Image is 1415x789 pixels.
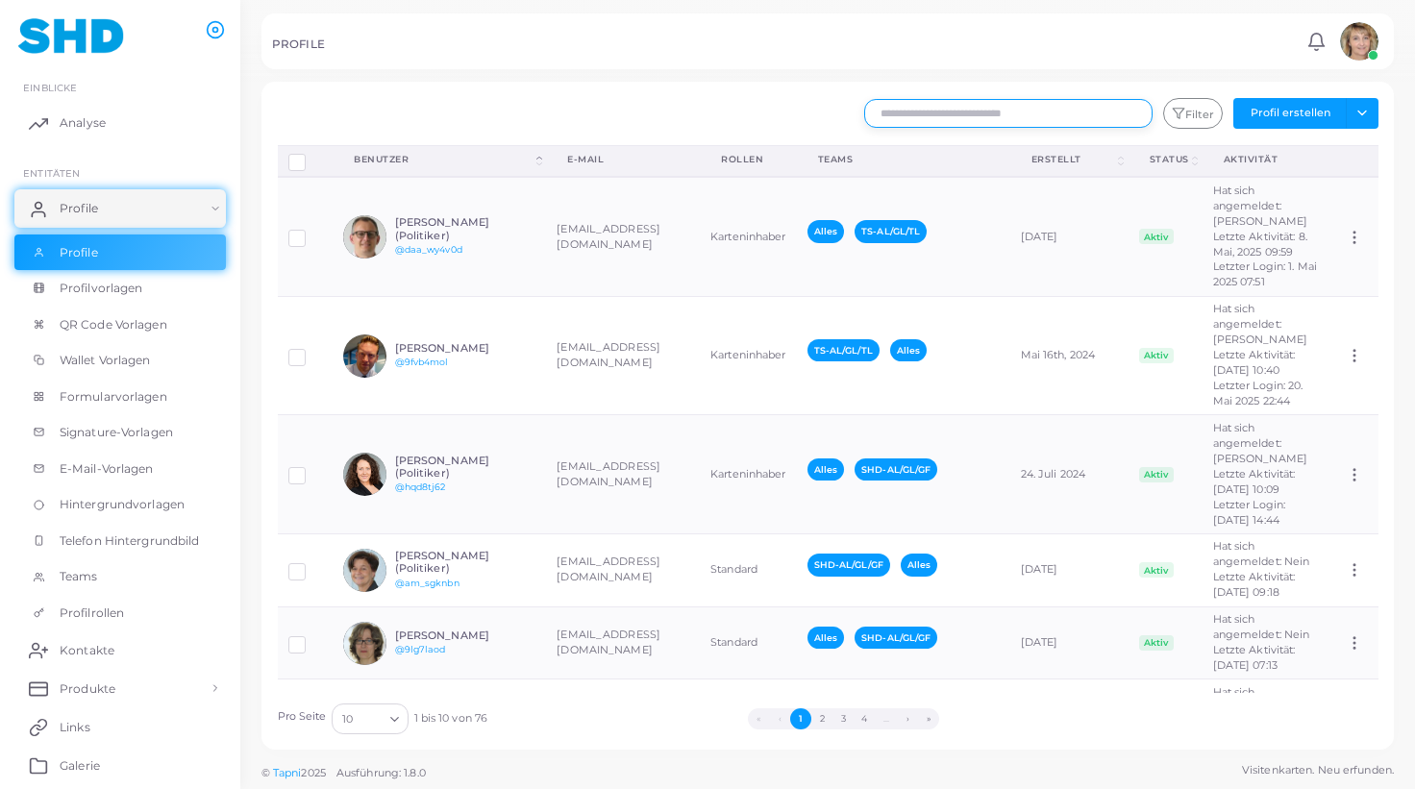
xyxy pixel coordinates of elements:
img: Avatar [343,549,386,592]
img: Avatar [343,622,386,665]
span: Hat sich angemeldet: Nein [1213,685,1310,714]
td: Karteninhaber [700,177,796,296]
span: QR Code Vorlagen [60,316,167,333]
span: Teams [60,568,98,585]
span: SHD-AL/GL/GF [855,458,937,481]
td: [EMAIL_ADDRESS][DOMAIN_NAME] [546,296,700,415]
td: Karteninhaber [700,415,796,534]
a: Produkte [14,669,226,707]
span: E-Mail-Vorlagen [60,460,154,478]
h5: PROFILE [272,37,325,51]
span: Alles [807,458,845,481]
input: Suche nach Option [355,708,383,729]
td: 24. Juli 2024 [1010,415,1129,534]
button: Profil erstellen [1233,98,1347,129]
button: Gehen Sie zu Seite 1 [790,708,811,729]
span: Alles [901,554,938,576]
td: Mai 16th, 2024 [1010,296,1129,415]
div: Status [1150,153,1189,166]
span: Letzte Aktivität: [DATE] 10:09 [1213,467,1296,496]
span: Kontakte [60,642,114,659]
span: Formularvorlagen [60,388,167,406]
button: Gehe zur nächsten Seite [897,708,918,729]
span: Analyse [60,114,106,132]
a: Profilrollen [14,595,226,631]
img: Avatar [343,334,386,378]
a: Kontakte [14,630,226,669]
button: Gehen Sie zur letzten Seite [918,708,939,729]
span: TS-AL/GL/TL [807,339,880,361]
span: TS-AL/GL/TL [855,220,927,242]
a: Teams [14,558,226,595]
a: Formularvorlagen [14,379,226,415]
a: Analyse [14,104,226,142]
span: Aktiv [1139,467,1175,482]
td: [EMAIL_ADDRESS][DOMAIN_NAME] [546,177,700,296]
span: Ausführung: 1.8.0 [336,766,426,779]
span: Signature-Vorlagen [60,424,173,441]
span: Letzte Aktivität: [DATE] 10:40 [1213,348,1296,377]
span: Produkte [60,680,115,698]
span: Aktiv [1139,562,1175,578]
div: Benutzer [354,153,533,166]
button: Gehen Sie zu Seite 4 [854,708,875,729]
button: Gehen Sie zu Seite 3 [832,708,854,729]
a: Signature-Vorlagen [14,414,226,451]
span: Alles [807,627,845,649]
a: @9lg7laod [395,644,446,654]
span: Alles [807,220,845,242]
button: Gehen Sie zu Seite 2 [811,708,832,729]
a: QR Code Vorlagen [14,307,226,343]
img: Avatar [343,215,386,259]
th: Aktion [1335,145,1378,177]
a: Profilvorlagen [14,270,226,307]
span: © [261,765,426,781]
div: Teams [818,153,989,166]
label: Pro Seite [278,709,327,725]
img: Logo [17,18,124,54]
span: SHD-AL/GL/GF [855,627,937,649]
div: Rollen [721,153,775,166]
span: Profilvorlagen [60,280,143,297]
img: Avatar [343,453,386,496]
div: E-Mail [567,153,679,166]
span: Alles [890,339,928,361]
h6: [PERSON_NAME] (Politiker) [395,550,536,575]
span: 1 bis 10 von 76 [414,711,488,727]
a: E-Mail-Vorlagen [14,451,226,487]
td: [EMAIL_ADDRESS][DOMAIN_NAME] [546,679,700,752]
span: Hat sich angemeldet: [PERSON_NAME] [1213,421,1307,465]
td: Standard [700,533,796,606]
h6: [PERSON_NAME] [395,629,536,642]
td: [DATE] [1010,177,1129,296]
div: Erstellt [1031,153,1115,166]
img: Avatar [1340,22,1378,61]
td: Karteninhaber [700,679,796,752]
span: Profile [60,244,98,261]
span: 2025 [301,765,325,781]
span: Letzte Aktivität: 8. Mai, 2025 09:59 [1213,230,1307,259]
span: ENTITÄTEN [23,167,80,179]
a: @hqd8tj62 [395,481,446,492]
a: @daa_wy4v0d [395,244,462,255]
a: Links [14,707,226,746]
h6: [PERSON_NAME] (Politiker) [395,455,536,480]
span: Profile [60,200,98,217]
a: Avatar [1334,22,1383,61]
span: Letzter Login: 20. Mai 2025 22:44 [1213,379,1303,407]
span: Aktiv [1139,229,1175,244]
span: EINBLICKE [23,82,77,93]
span: 10 [342,709,353,729]
a: Profile [14,189,226,228]
h6: [PERSON_NAME] (Politiker) [395,216,536,241]
span: Hat sich angemeldet: Nein [1213,612,1310,641]
span: Letzter Login: [DATE] 14:44 [1213,498,1286,527]
span: Links [60,719,90,736]
a: Telefon Hintergrundbild [14,523,226,559]
div: Suche nach Option [332,703,409,734]
span: SHD-AL/GL/GF [807,554,890,576]
span: Aktiv [1139,635,1175,651]
span: Aktiv [1139,348,1175,363]
span: Letzte Aktivität: [DATE] 07:13 [1213,643,1296,672]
